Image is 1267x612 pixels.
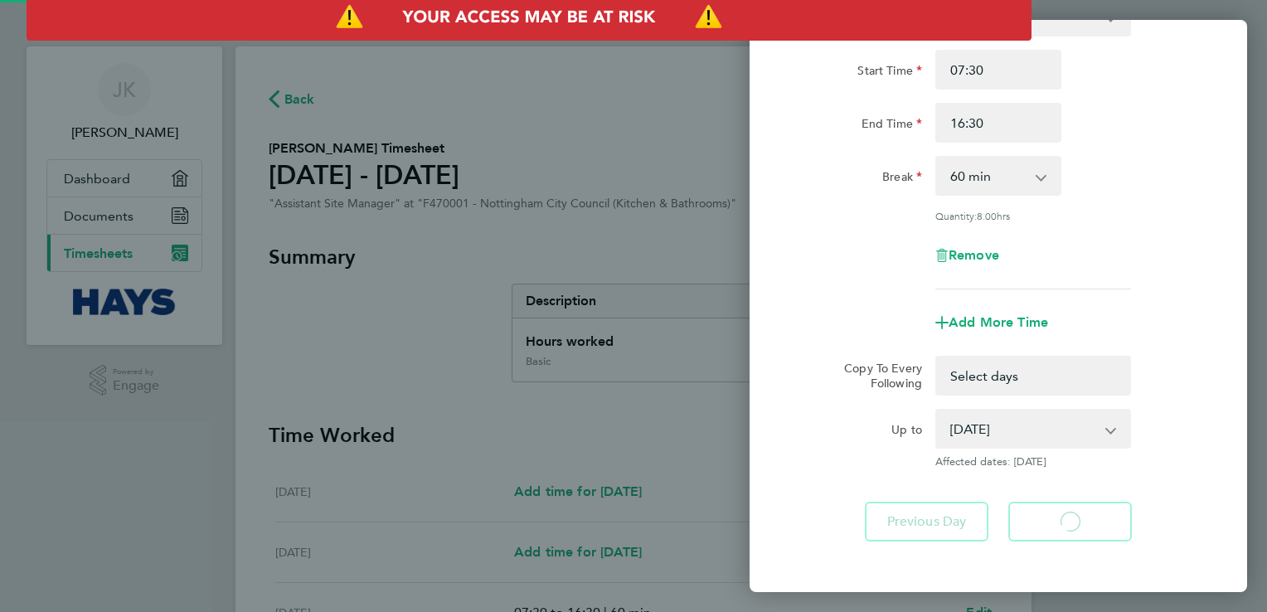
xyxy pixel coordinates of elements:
[935,316,1048,329] button: Add More Time
[862,116,922,136] label: End Time
[935,103,1061,143] input: E.g. 18:00
[935,209,1131,222] div: Quantity: hrs
[891,422,922,442] label: Up to
[857,63,922,83] label: Start Time
[935,249,999,262] button: Remove
[882,169,922,189] label: Break
[935,50,1061,90] input: E.g. 08:00
[949,247,999,263] span: Remove
[977,209,997,222] span: 8.00
[949,314,1048,330] span: Add More Time
[831,361,922,391] label: Copy To Every Following
[935,455,1131,469] span: Affected dates: [DATE]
